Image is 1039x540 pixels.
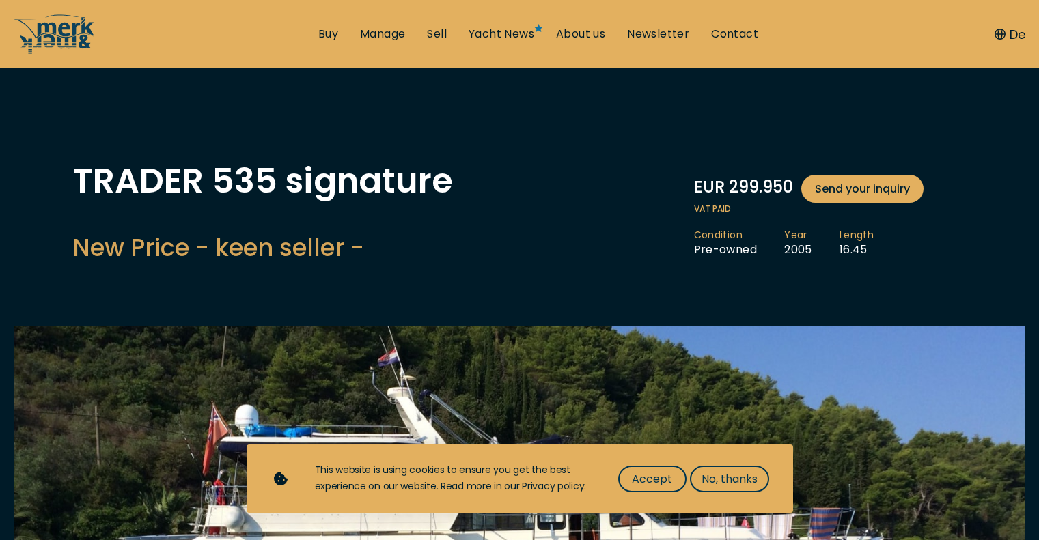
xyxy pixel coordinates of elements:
[784,229,812,242] span: Year
[318,27,338,42] a: Buy
[72,231,453,264] h2: New Price - keen seller -
[694,203,967,215] span: VAT paid
[711,27,758,42] a: Contact
[801,175,924,203] a: Send your inquiry
[694,229,758,242] span: Condition
[618,466,687,492] button: Accept
[694,229,785,257] li: Pre-owned
[627,27,689,42] a: Newsletter
[815,180,910,197] span: Send your inquiry
[469,27,534,42] a: Yacht News
[702,470,758,487] span: No, thanks
[360,27,405,42] a: Manage
[690,466,769,492] button: No, thanks
[840,229,901,257] li: 16.45
[556,27,605,42] a: About us
[522,479,584,493] a: Privacy policy
[427,27,447,42] a: Sell
[995,25,1025,44] button: De
[840,229,874,242] span: Length
[632,470,672,487] span: Accept
[784,229,840,257] li: 2005
[315,462,591,495] div: This website is using cookies to ensure you get the best experience on our website. Read more in ...
[694,175,967,203] div: EUR 299.950
[72,164,453,198] h1: TRADER 535 signature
